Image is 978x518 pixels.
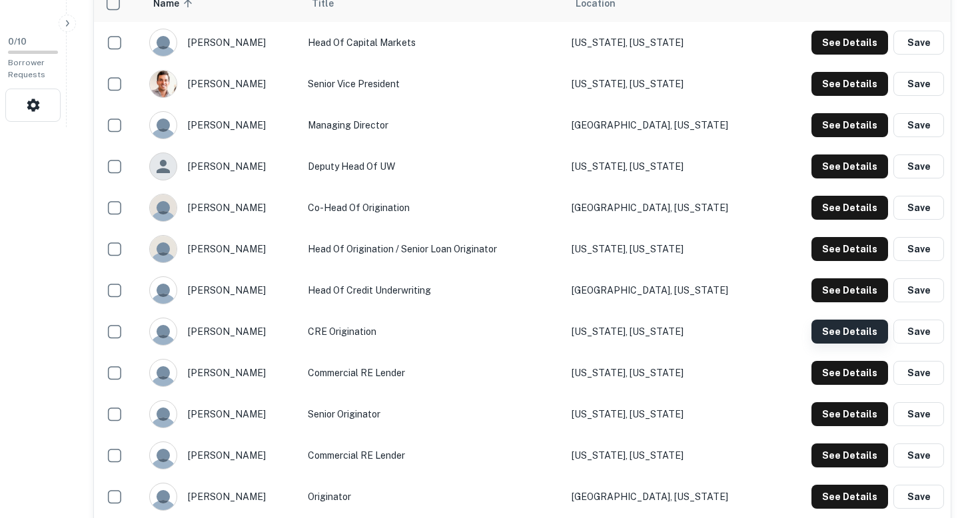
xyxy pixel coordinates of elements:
[565,228,772,270] td: [US_STATE], [US_STATE]
[8,37,27,47] span: 0 / 10
[150,318,177,345] img: 9c8pery4andzj6ohjkjp54ma2
[150,483,177,510] img: 9c8pery4andzj6ohjkjp54ma2
[893,31,944,55] button: Save
[150,277,177,304] img: 9c8pery4andzj6ohjkjp54ma2
[149,194,294,222] div: [PERSON_NAME]
[811,237,888,261] button: See Details
[565,393,772,435] td: [US_STATE], [US_STATE]
[893,237,944,261] button: Save
[149,29,294,57] div: [PERSON_NAME]
[811,113,888,137] button: See Details
[893,154,944,178] button: Save
[893,196,944,220] button: Save
[893,402,944,426] button: Save
[150,71,177,97] img: 1667261147924
[811,443,888,467] button: See Details
[149,441,294,469] div: [PERSON_NAME]
[301,270,565,311] td: Head of Credit Underwriting
[301,352,565,393] td: Commercial RE Lender
[150,360,177,386] img: 9c8pery4andzj6ohjkjp54ma2
[8,58,45,79] span: Borrower Requests
[811,485,888,509] button: See Details
[301,105,565,146] td: Managing Director
[893,72,944,96] button: Save
[149,235,294,263] div: [PERSON_NAME]
[893,361,944,385] button: Save
[811,320,888,344] button: See Details
[811,402,888,426] button: See Details
[893,320,944,344] button: Save
[301,311,565,352] td: CRE Origination
[301,393,565,435] td: Senior Originator
[150,401,177,427] img: 9c8pery4andzj6ohjkjp54ma2
[301,22,565,63] td: Head of Capital Markets
[811,154,888,178] button: See Details
[149,400,294,428] div: [PERSON_NAME]
[149,70,294,98] div: [PERSON_NAME]
[149,359,294,387] div: [PERSON_NAME]
[150,236,177,262] img: 244xhbkr7g40x6bsu4gi6q4ry
[811,278,888,302] button: See Details
[150,194,177,221] img: 1c5u578iilxfi4m4dvc4q810q
[911,411,978,475] iframe: Chat Widget
[893,278,944,302] button: Save
[301,146,565,187] td: Deputy Head of UW
[149,483,294,511] div: [PERSON_NAME]
[301,435,565,476] td: Commercial RE Lender
[301,476,565,517] td: Originator
[149,276,294,304] div: [PERSON_NAME]
[811,361,888,385] button: See Details
[565,105,772,146] td: [GEOGRAPHIC_DATA], [US_STATE]
[811,31,888,55] button: See Details
[893,443,944,467] button: Save
[811,196,888,220] button: See Details
[301,228,565,270] td: Head of Origination / Senior Loan Originator
[565,22,772,63] td: [US_STATE], [US_STATE]
[811,72,888,96] button: See Details
[301,187,565,228] td: Co-Head of Origination
[150,112,177,138] img: 9c8pery4andzj6ohjkjp54ma2
[565,352,772,393] td: [US_STATE], [US_STATE]
[565,476,772,517] td: [GEOGRAPHIC_DATA], [US_STATE]
[893,485,944,509] button: Save
[565,63,772,105] td: [US_STATE], [US_STATE]
[150,29,177,56] img: 9c8pery4andzj6ohjkjp54ma2
[149,318,294,346] div: [PERSON_NAME]
[893,113,944,137] button: Save
[565,311,772,352] td: [US_STATE], [US_STATE]
[565,146,772,187] td: [US_STATE], [US_STATE]
[565,435,772,476] td: [US_STATE], [US_STATE]
[149,111,294,139] div: [PERSON_NAME]
[149,152,294,180] div: [PERSON_NAME]
[150,442,177,469] img: 9c8pery4andzj6ohjkjp54ma2
[301,63,565,105] td: Senior Vice President
[565,270,772,311] td: [GEOGRAPHIC_DATA], [US_STATE]
[565,187,772,228] td: [GEOGRAPHIC_DATA], [US_STATE]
